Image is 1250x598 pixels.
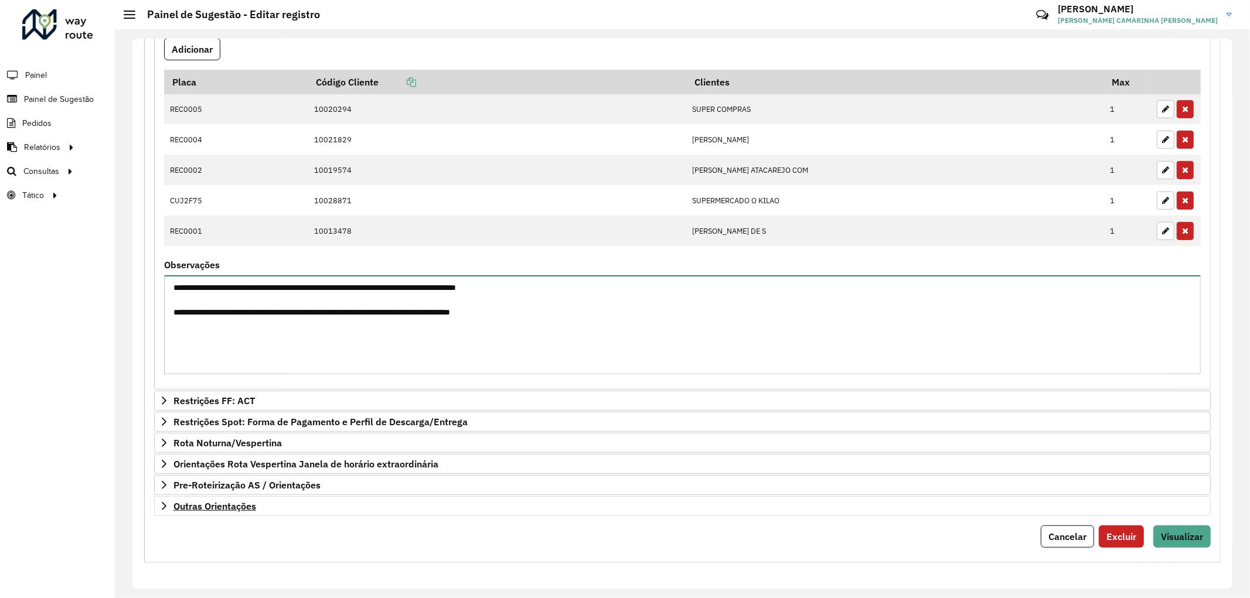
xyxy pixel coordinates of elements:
span: Pre-Roteirização AS / Orientações [173,480,321,490]
td: 1 [1104,94,1151,125]
span: Restrições FF: ACT [173,396,255,405]
a: Restrições Spot: Forma de Pagamento e Perfil de Descarga/Entrega [154,412,1211,432]
a: Rota Noturna/Vespertina [154,433,1211,453]
td: 10028871 [308,185,686,216]
span: Orientações Rota Vespertina Janela de horário extraordinária [173,459,438,469]
td: 1 [1104,155,1151,185]
a: Copiar [379,76,416,88]
th: Placa [164,70,308,94]
span: [PERSON_NAME] CAMARINHA [PERSON_NAME] [1058,15,1218,26]
td: REC0002 [164,155,308,185]
th: Clientes [686,70,1103,94]
th: Max [1104,70,1151,94]
span: Relatórios [24,141,60,153]
td: [PERSON_NAME] DE S [686,216,1103,246]
span: Excluir [1106,531,1136,542]
td: 1 [1104,124,1151,155]
span: Restrições Spot: Forma de Pagamento e Perfil de Descarga/Entrega [173,417,468,426]
td: [PERSON_NAME] [686,124,1103,155]
button: Adicionar [164,38,220,60]
td: CUJ2F75 [164,185,308,216]
span: Tático [22,189,44,201]
a: Restrições FF: ACT [154,391,1211,411]
td: [PERSON_NAME] ATACAREJO COM [686,155,1103,185]
span: Visualizar [1161,531,1203,542]
span: Consultas [23,165,59,177]
td: 1 [1104,216,1151,246]
td: SUPER COMPRAS [686,94,1103,125]
span: Outras Orientações [173,501,256,511]
span: Painel [25,69,47,81]
a: Outras Orientações [154,496,1211,516]
a: Contato Rápido [1030,2,1055,28]
span: Cancelar [1048,531,1086,542]
th: Código Cliente [308,70,686,94]
a: Orientações Rota Vespertina Janela de horário extraordinária [154,454,1211,474]
td: SUPERMERCADO O KILAO [686,185,1103,216]
td: REC0005 [164,94,308,125]
h2: Painel de Sugestão - Editar registro [135,8,320,21]
button: Excluir [1099,525,1144,548]
td: 10019574 [308,155,686,185]
button: Visualizar [1153,525,1211,548]
span: Painel de Sugestão [24,93,94,105]
label: Observações [164,258,220,272]
td: REC0004 [164,124,308,155]
a: Pre-Roteirização AS / Orientações [154,475,1211,495]
td: 10020294 [308,94,686,125]
td: 10013478 [308,216,686,246]
td: 1 [1104,185,1151,216]
span: Pedidos [22,117,52,129]
td: REC0001 [164,216,308,246]
button: Cancelar [1041,525,1094,548]
span: Rota Noturna/Vespertina [173,438,282,447]
h3: [PERSON_NAME] [1058,4,1218,15]
td: 10021829 [308,124,686,155]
